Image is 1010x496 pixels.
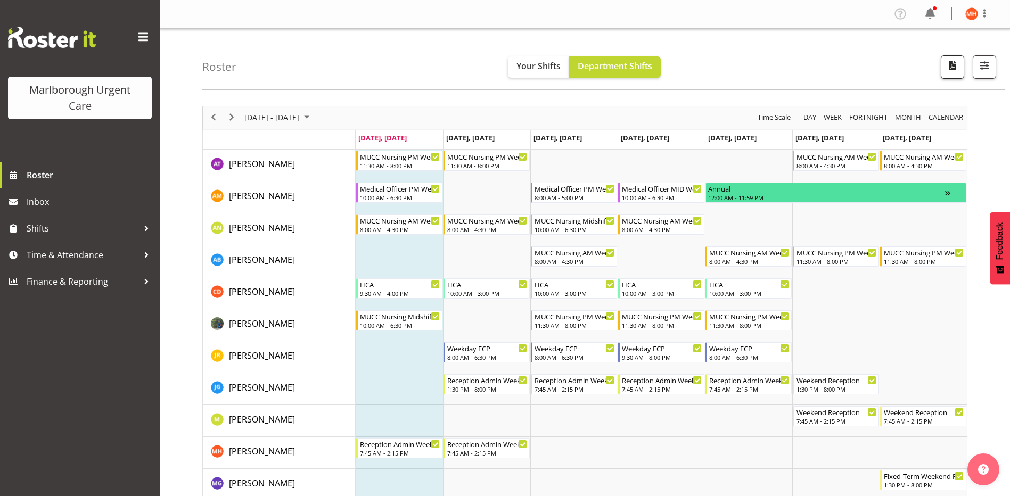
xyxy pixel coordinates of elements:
div: MUCC Nursing AM Weekends [796,151,876,162]
div: Reception Admin Weekday AM [535,375,614,385]
button: Download a PDF of the roster according to the set date range. [941,55,964,79]
a: [PERSON_NAME] [229,189,295,202]
div: 7:45 AM - 2:15 PM [360,449,440,457]
button: Previous [207,111,221,124]
span: Finance & Reporting [27,274,138,290]
div: 8:00 AM - 4:30 PM [535,257,614,266]
div: Josephine Godinez"s event - Reception Admin Weekday PM Begin From Tuesday, October 7, 2025 at 1:3... [444,374,530,394]
div: Weekend Reception [884,407,964,417]
a: [PERSON_NAME] [229,285,295,298]
div: Alysia Newman-Woods"s event - MUCC Nursing AM Weekday Begin From Tuesday, October 7, 2025 at 8:00... [444,214,530,235]
div: Medical Officer PM Weekday [535,183,614,194]
td: Andrew Brooks resource [203,245,356,277]
div: previous period [204,106,223,129]
div: 1:30 PM - 8:00 PM [884,481,964,489]
div: 11:30 AM - 8:00 PM [535,321,614,329]
div: Alexandra Madigan"s event - Annual Begin From Friday, October 10, 2025 at 12:00:00 AM GMT+13:00 E... [705,183,966,203]
div: Medical Officer MID Weekday [622,183,702,194]
button: Your Shifts [508,56,569,78]
div: 8:00 AM - 4:30 PM [796,161,876,170]
button: Timeline Month [893,111,923,124]
div: Alysia Newman-Woods"s event - MUCC Nursing Midshift Begin From Wednesday, October 8, 2025 at 10:0... [531,214,617,235]
div: MUCC Nursing PM Weekday [709,311,789,321]
div: Andrew Brooks"s event - MUCC Nursing AM Weekday Begin From Wednesday, October 8, 2025 at 8:00:00 ... [531,246,617,267]
div: HCA [360,279,440,290]
div: Alysia Newman-Woods"s event - MUCC Nursing AM Weekday Begin From Thursday, October 9, 2025 at 8:0... [618,214,704,235]
div: 7:45 AM - 2:15 PM [884,417,964,425]
div: Reception Admin Weekday AM [622,375,702,385]
div: Gloria Varghese"s event - MUCC Nursing Midshift Begin From Monday, October 6, 2025 at 10:00:00 AM... [356,310,442,330]
button: Month [927,111,965,124]
div: HCA [709,279,789,290]
div: MUCC Nursing Midshift [535,215,614,226]
div: Margie Vuto"s event - Weekend Reception Begin From Saturday, October 11, 2025 at 7:45:00 AM GMT+1... [793,406,879,426]
span: [DATE], [DATE] [795,133,844,143]
div: Weekend Reception [796,407,876,417]
div: 11:30 AM - 8:00 PM [360,161,440,170]
button: October 2025 [243,111,314,124]
div: Margret Hall"s event - Reception Admin Weekday AM Begin From Tuesday, October 7, 2025 at 7:45:00 ... [444,438,530,458]
div: next period [223,106,241,129]
div: Alysia Newman-Woods"s event - MUCC Nursing AM Weekday Begin From Monday, October 6, 2025 at 8:00:... [356,214,442,235]
div: MUCC Nursing AM Weekday [447,215,527,226]
span: Day [802,111,817,124]
span: [PERSON_NAME] [229,318,295,329]
div: MUCC Nursing PM Weekday [535,311,614,321]
a: [PERSON_NAME] [229,317,295,330]
div: 7:45 AM - 2:15 PM [535,385,614,393]
h4: Roster [202,61,236,73]
div: Josephine Godinez"s event - Reception Admin Weekday AM Begin From Friday, October 10, 2025 at 7:4... [705,374,792,394]
div: 9:30 AM - 8:00 PM [622,353,702,361]
div: Reception Admin Weekday AM [709,375,789,385]
span: [PERSON_NAME] [229,414,295,425]
div: Agnes Tyson"s event - MUCC Nursing PM Weekday Begin From Monday, October 6, 2025 at 11:30:00 AM G... [356,151,442,171]
div: 9:30 AM - 4:00 PM [360,289,440,297]
div: Alexandra Madigan"s event - Medical Officer PM Weekday Begin From Monday, October 6, 2025 at 10:0... [356,183,442,203]
span: [PERSON_NAME] [229,382,295,393]
div: Reception Admin Weekday AM [447,439,527,449]
div: 11:30 AM - 8:00 PM [796,257,876,266]
div: 10:00 AM - 3:00 PM [535,289,614,297]
button: Filter Shifts [973,55,996,79]
div: Josephine Godinez"s event - Weekend Reception Begin From Saturday, October 11, 2025 at 1:30:00 PM... [793,374,879,394]
span: [PERSON_NAME] [229,286,295,297]
div: MUCC Nursing PM Weekday [360,151,440,162]
div: MUCC Nursing AM Weekday [622,215,702,226]
span: calendar [927,111,964,124]
span: [PERSON_NAME] [229,254,295,266]
div: 8:00 AM - 4:30 PM [709,257,789,266]
div: Jacinta Rangi"s event - Weekday ECP Begin From Tuesday, October 7, 2025 at 8:00:00 AM GMT+13:00 E... [444,342,530,362]
div: 8:00 AM - 4:30 PM [622,225,702,234]
button: Feedback - Show survey [990,212,1010,284]
div: 8:00 AM - 4:30 PM [884,161,964,170]
span: [PERSON_NAME] [229,350,295,361]
div: Reception Admin Weekday PM [447,375,527,385]
td: Gloria Varghese resource [203,309,356,341]
a: [PERSON_NAME] [229,349,295,362]
span: Time Scale [757,111,792,124]
button: Timeline Day [802,111,818,124]
div: 7:45 AM - 2:15 PM [709,385,789,393]
a: [PERSON_NAME] [229,445,295,458]
div: Margie Vuto"s event - Weekend Reception Begin From Sunday, October 12, 2025 at 7:45:00 AM GMT+13:... [880,406,966,426]
div: 10:00 AM - 3:00 PM [709,289,789,297]
a: [PERSON_NAME] [229,381,295,394]
span: Your Shifts [516,60,561,72]
div: Annual [708,183,945,194]
img: Rosterit website logo [8,27,96,48]
div: Alexandra Madigan"s event - Medical Officer MID Weekday Begin From Thursday, October 9, 2025 at 1... [618,183,704,203]
span: [DATE], [DATE] [883,133,931,143]
div: MUCC Nursing PM Weekends [796,247,876,258]
a: [PERSON_NAME] [229,477,295,490]
button: Timeline Week [822,111,844,124]
div: MUCC Nursing Midshift [360,311,440,321]
td: Agnes Tyson resource [203,150,356,181]
span: [DATE], [DATE] [708,133,757,143]
div: 8:00 AM - 4:30 PM [447,225,527,234]
div: MUCC Nursing AM Weekday [709,247,789,258]
div: Marlborough Urgent Care [19,82,141,114]
div: 1:30 PM - 8:00 PM [796,385,876,393]
div: Agnes Tyson"s event - MUCC Nursing AM Weekends Begin From Sunday, October 12, 2025 at 8:00:00 AM ... [880,151,966,171]
img: margret-hall11842.jpg [965,7,978,20]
